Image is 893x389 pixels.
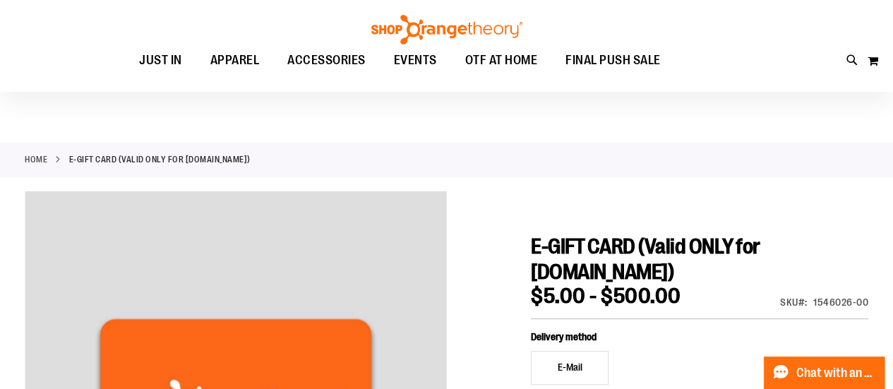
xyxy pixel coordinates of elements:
button: Chat with an Expert [764,357,885,389]
strong: SKU [780,297,808,308]
a: OTF AT HOME [451,44,552,77]
a: FINAL PUSH SALE [551,44,675,77]
span: APPAREL [210,44,260,76]
span: JUST IN [139,44,182,76]
p: Delivery method [531,330,693,344]
a: EVENTS [380,44,451,77]
label: E-Mail [531,351,609,385]
span: E-GIFT CARD (Valid ONLY for [DOMAIN_NAME]) [531,234,760,284]
a: APPAREL [196,44,274,77]
span: EVENTS [394,44,437,76]
span: Chat with an Expert [796,366,876,380]
span: OTF AT HOME [465,44,538,76]
a: Home [25,153,47,166]
span: $5.00 - $500.00 [531,284,681,308]
a: ACCESSORIES [273,44,380,77]
span: FINAL PUSH SALE [565,44,661,76]
strong: E-GIFT CARD (Valid ONLY for [DOMAIN_NAME]) [69,153,251,166]
a: JUST IN [125,44,196,76]
span: ACCESSORIES [287,44,366,76]
div: 1546026-00 [813,295,868,309]
img: Shop Orangetheory [369,15,525,44]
